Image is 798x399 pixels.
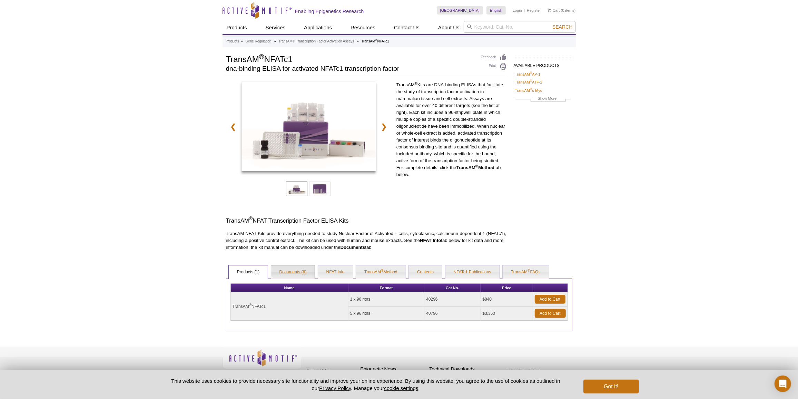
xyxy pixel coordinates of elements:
td: 5 x 96 rxns [348,306,425,321]
th: Cat No. [424,284,481,292]
a: NFAT Info [318,265,353,279]
a: TransAM®FAQs [503,265,549,279]
a: Privacy Policy [319,385,351,391]
input: Keyword, Cat. No. [464,21,576,33]
td: $840 [481,292,533,306]
a: Resources [346,21,380,34]
a: About Us [434,21,464,34]
sup: ® [381,269,383,272]
h3: TransAM NFAT Transcription Factor ELISA Kits [226,217,507,225]
sup: ® [375,38,377,42]
a: Add to Cart [535,295,565,304]
a: Contents [409,265,442,279]
a: NFATc1 Publications [445,265,500,279]
button: Got it! [583,380,639,393]
sup: ® [415,81,417,85]
li: » [274,39,276,43]
p: This website uses cookies to provide necessary site functionality and improve your online experie... [159,377,572,392]
span: Search [552,24,572,30]
li: » [241,39,243,43]
h2: AVAILABLE PRODUCTS [514,58,572,70]
a: Feedback [481,53,507,61]
a: Register [527,8,541,13]
sup: ® [530,87,532,91]
a: Contact Us [390,21,424,34]
strong: NFAT Info [420,238,441,243]
td: 1 x 96 rxns [348,292,425,306]
strong: TransAM Method [456,165,495,170]
td: TransAM NFATc1 [231,292,348,321]
a: Gene Regulation [245,38,271,45]
sup: ® [528,269,530,272]
li: (0 items) [548,6,576,14]
td: 40296 [424,292,481,306]
a: Products [223,21,251,34]
td: $3,360 [481,306,533,321]
a: Documents (6) [271,265,315,279]
sup: ® [249,216,253,222]
img: TransAM NFATc1 Kit [242,81,376,171]
a: Show More [515,95,571,103]
a: TransAM® Transcription Factor Activation Assays [279,38,354,45]
td: 40796 [424,306,481,321]
h1: TransAM NFATc1 [226,53,474,64]
sup: ® [530,79,532,83]
a: Cart [548,8,560,13]
sup: ® [475,164,478,168]
a: TransAM®Method [356,265,406,279]
h2: Enabling Epigenetics Research [295,8,364,14]
sup: ® [249,303,252,307]
a: TransAM®c-Myc [515,87,542,94]
a: Login [513,8,522,13]
a: ABOUT SSL CERTIFICATES [505,369,541,372]
button: Search [550,24,574,30]
a: Products (1) [229,265,268,279]
a: Products [226,38,239,45]
img: Your Cart [548,8,551,12]
a: Services [262,21,290,34]
th: Format [348,284,425,292]
li: TransAM NFATc1 [361,39,389,43]
li: | [524,6,525,14]
th: Price [481,284,533,292]
a: TransAM NFATc1 Kit [242,81,376,173]
a: ❯ [376,119,391,135]
a: Print [481,63,507,70]
h2: dna-binding ELISA for activated NFATc1 transcription factor [226,66,474,72]
button: cookie settings [384,385,418,391]
img: Active Motif, [223,347,302,375]
a: Applications [300,21,336,34]
li: » [357,39,359,43]
sup: ® [259,53,264,60]
p: TransAM NFAT Kits provide everything needed to study Nuclear Factor of Activated T-cells, cytopla... [226,230,507,251]
h4: Epigenetic News [361,366,426,372]
a: Privacy Policy [305,365,332,376]
p: TransAM Kits are DNA-binding ELISAs that facilitate the study of transcription factor activation ... [396,81,507,178]
a: Add to Cart [535,309,566,318]
a: TransAM®AP-1 [515,71,541,77]
a: English [486,6,506,14]
a: TransAM®ATF-2 [515,79,542,85]
table: Click to Verify - This site chose Symantec SSL for secure e-commerce and confidential communicati... [499,359,550,374]
th: Name [231,284,348,292]
strong: Documents [341,245,365,250]
h4: Technical Downloads [430,366,495,372]
a: ❮ [226,119,241,135]
sup: ® [530,71,532,75]
div: Open Intercom Messenger [775,376,791,392]
a: [GEOGRAPHIC_DATA] [437,6,483,14]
